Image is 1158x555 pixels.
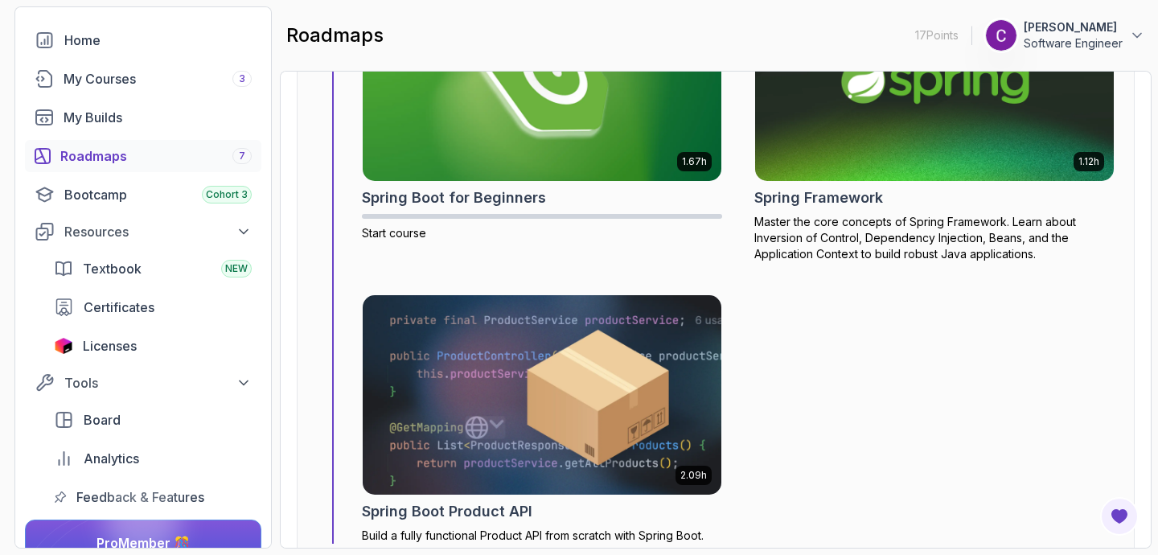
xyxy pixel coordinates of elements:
span: Analytics [84,449,139,468]
img: jetbrains icon [54,338,73,354]
div: My Builds [64,108,252,127]
a: bootcamp [25,179,261,211]
a: textbook [44,253,261,285]
button: Tools [25,368,261,397]
button: user profile image[PERSON_NAME]Software Engineer [985,19,1145,51]
a: home [25,24,261,56]
span: Textbook [83,259,142,278]
a: builds [25,101,261,134]
p: 1.67h [682,155,707,168]
span: Certificates [84,298,154,317]
div: Roadmaps [60,146,252,166]
h2: Spring Framework [754,187,883,209]
img: Spring Boot Product API card [363,295,721,495]
a: certificates [44,291,261,323]
div: Tools [64,373,252,393]
button: Open Feedback Button [1100,497,1139,536]
p: Software Engineer [1024,35,1123,51]
button: Resources [25,217,261,246]
a: courses [25,63,261,95]
div: My Courses [64,69,252,88]
a: Spring Boot Product API card2.09hSpring Boot Product APIBuild a fully functional Product API from... [362,294,722,544]
span: 7 [239,150,245,162]
h2: Spring Boot Product API [362,500,532,523]
a: board [44,404,261,436]
h2: roadmaps [286,23,384,48]
span: Feedback & Features [76,487,204,507]
span: Licenses [83,336,137,356]
img: user profile image [986,20,1016,51]
a: licenses [44,330,261,362]
a: analytics [44,442,261,475]
span: Cohort 3 [206,188,248,201]
a: roadmaps [25,140,261,172]
p: Master the core concepts of Spring Framework. Learn about Inversion of Control, Dependency Inject... [754,214,1115,262]
span: Board [84,410,121,430]
a: feedback [44,481,261,513]
p: Build a fully functional Product API from scratch with Spring Boot. [362,528,722,544]
span: 3 [239,72,245,85]
h2: Spring Boot for Beginners [362,187,546,209]
p: 2.09h [680,469,707,482]
p: 1.12h [1078,155,1099,168]
p: [PERSON_NAME] [1024,19,1123,35]
p: 17 Points [915,27,959,43]
div: Resources [64,222,252,241]
span: Start course [362,226,426,240]
span: NEW [225,262,248,275]
div: Home [64,31,252,50]
div: Bootcamp [64,185,252,204]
